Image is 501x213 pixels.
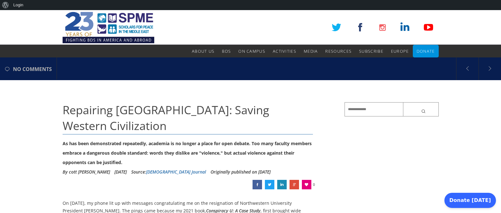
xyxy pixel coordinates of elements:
[325,45,351,57] a: Resources
[417,45,435,57] a: Donate
[63,102,269,133] span: Repairing [GEOGRAPHIC_DATA]: Saving Western Civilization
[313,180,315,189] span: 0
[222,45,231,57] a: BDS
[273,48,296,54] span: Activities
[63,10,154,45] img: SPME
[359,45,383,57] a: Subscribe
[253,180,262,189] a: Repairing Northwestern University: Saving Western Civilization
[238,48,265,54] span: On Campus
[131,167,206,177] div: Source:
[238,45,265,57] a: On Campus
[304,48,318,54] span: Media
[325,48,351,54] span: Resources
[290,180,299,189] a: Repairing Northwestern University: Saving Western Civilization
[277,180,287,189] a: Repairing Northwestern University: Saving Western Civilization
[222,48,231,54] span: BDS
[391,48,409,54] span: Europe
[265,180,274,189] a: Repairing Northwestern University: Saving Western Civilization
[211,167,271,177] li: Originally published on [DATE]
[417,48,435,54] span: Donate
[192,48,214,54] span: About Us
[273,45,296,57] a: Activities
[391,45,409,57] a: Europe
[63,139,313,167] div: As has been demonstrated repeatedly, academia is no longer a place for open debate. Too many facu...
[304,45,318,57] a: Media
[63,167,110,177] li: By cott [PERSON_NAME]
[359,48,383,54] span: Subscribe
[13,58,52,80] span: no comments
[114,167,127,177] li: [DATE]
[456,57,479,80] a: (opens in a new tab)
[192,45,214,57] a: About Us
[146,169,206,175] a: [DEMOGRAPHIC_DATA] Journal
